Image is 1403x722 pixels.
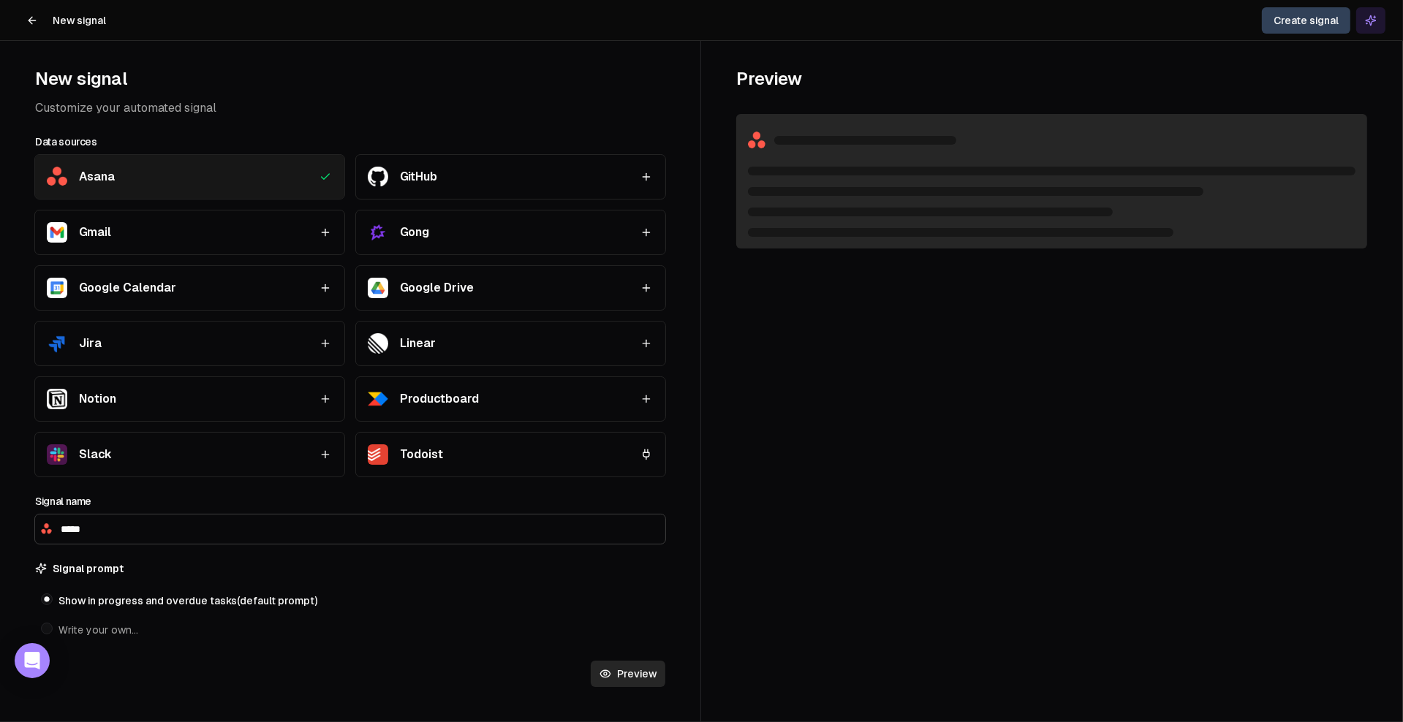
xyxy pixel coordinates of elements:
button: Google DriveGoogle Drive [356,266,665,310]
img: Asana [47,167,67,186]
button: Show in progress and overdue tasks(default prompt) [41,593,53,605]
button: ProductboardProductboard [356,377,665,421]
button: JiraJira [35,322,344,365]
img: Slack [47,444,67,465]
div: Gong [400,224,429,241]
div: GitHub [400,168,437,186]
img: Linear [368,333,388,354]
button: NotionNotion [35,377,344,421]
div: Jira [79,335,102,352]
div: Open Intercom Messenger [15,643,50,678]
img: Asana [748,132,765,148]
h2: Preview [736,61,1367,96]
button: GmailGmail [35,210,344,254]
img: Notion [47,389,67,409]
img: Asana [41,523,52,534]
div: Todoist [400,446,443,463]
img: Jira [47,333,67,354]
img: Gmail [47,222,67,243]
button: SlackSlack [35,433,344,476]
h3: Signal prompt [53,561,124,576]
div: Gmail [79,224,111,241]
div: Google Drive [400,279,474,297]
span: Write your own… [58,623,138,637]
div: Google Calendar [79,279,176,297]
button: GongGong [356,210,665,254]
h3: Signal name [35,494,665,509]
button: Create signal [1262,7,1350,34]
button: LinearLinear [356,322,665,365]
h1: New signal [53,13,106,28]
img: Todoist [368,444,388,465]
div: Linear [400,335,436,352]
img: Google Drive [368,278,388,298]
div: Asana [79,168,115,186]
div: Productboard [400,390,479,408]
h3: Data sources [35,134,665,149]
img: Productboard [368,389,388,409]
button: Preview [591,661,665,687]
img: Gong [368,222,388,243]
span: Show in progress and overdue tasks (default prompt) [58,593,317,608]
h1: New signal [35,61,665,96]
p: Customize your automated signal [35,99,665,117]
button: Write your own… [41,623,53,634]
div: Notion [79,390,116,408]
img: GitHub [368,167,388,186]
button: AsanaAsana [35,155,344,199]
button: TodoistTodoist [356,433,665,476]
div: Slack [79,446,111,463]
img: Google Calendar [47,278,67,298]
button: Google CalendarGoogle Calendar [35,266,344,310]
button: GitHubGitHub [356,155,665,199]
